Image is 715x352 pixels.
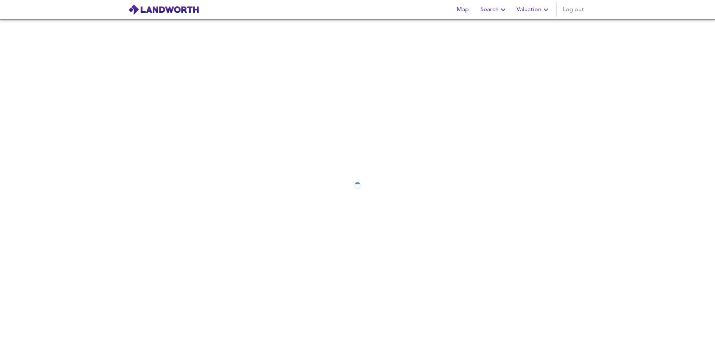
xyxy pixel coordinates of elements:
span: Valuation [517,4,550,15]
img: logo [128,4,199,15]
span: Map [454,4,471,15]
button: Valuation [514,2,553,17]
span: Log out [563,4,584,15]
button: Search [477,2,511,17]
button: Map [451,2,474,17]
button: Log out [560,2,587,17]
span: Search [480,4,508,15]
